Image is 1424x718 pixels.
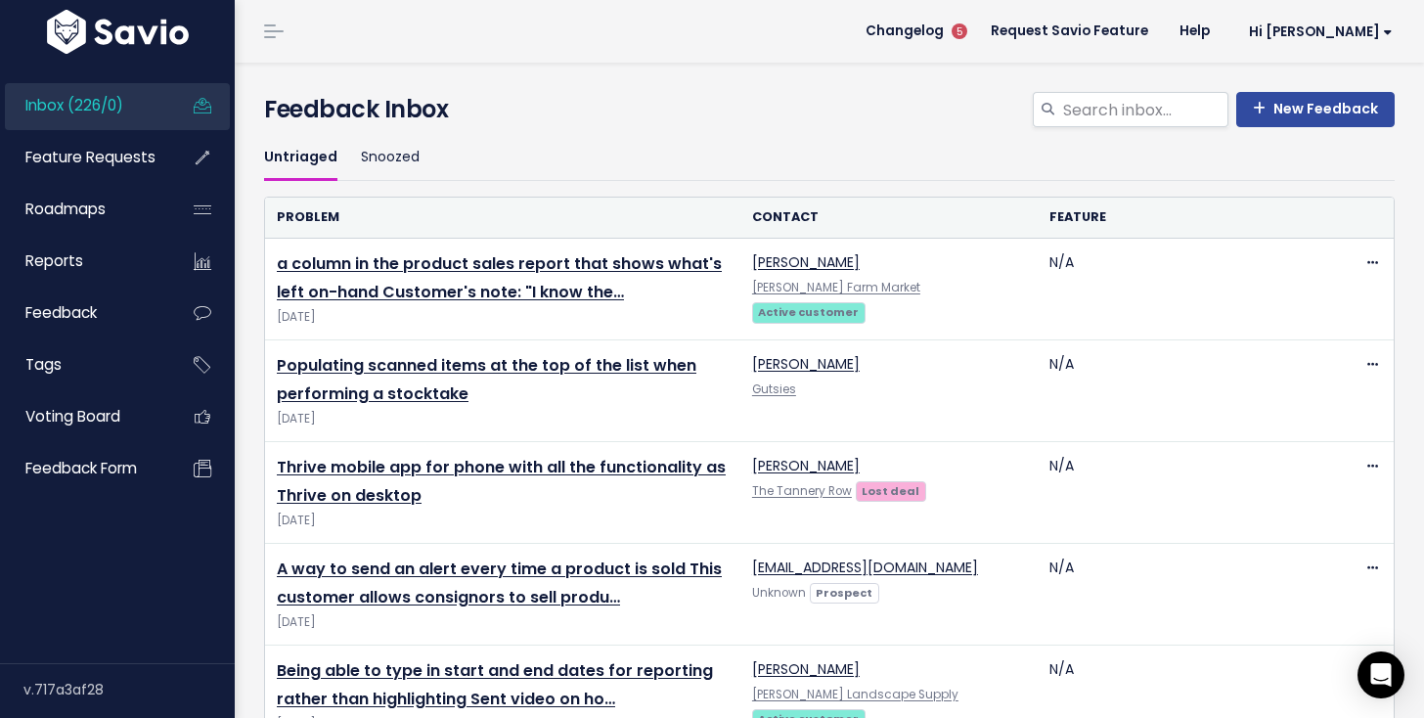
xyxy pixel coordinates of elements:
th: Problem [265,198,740,238]
div: v.717a3af28 [23,664,235,715]
a: [PERSON_NAME] [752,659,860,679]
span: Voting Board [25,406,120,426]
span: Feedback form [25,458,137,478]
a: Being able to type in start and end dates for reporting rather than highlighting Sent video on ho… [277,659,713,710]
a: Active customer [752,301,866,321]
div: Open Intercom Messenger [1357,651,1404,698]
a: [PERSON_NAME] Farm Market [752,280,920,295]
a: Thrive mobile app for phone with all the functionality as Thrive on desktop [277,456,726,507]
a: Hi [PERSON_NAME] [1225,17,1408,47]
a: [PERSON_NAME] [752,252,860,272]
a: Feedback form [5,446,162,491]
a: Roadmaps [5,187,162,232]
a: New Feedback [1236,92,1395,127]
span: Feedback [25,302,97,323]
span: 5 [952,23,967,39]
h4: Feedback Inbox [264,92,1395,127]
a: Populating scanned items at the top of the list when performing a stocktake [277,354,696,405]
a: A way to send an alert every time a product is sold This customer allows consignors to sell produ… [277,558,722,608]
a: Help [1164,17,1225,46]
a: [PERSON_NAME] Landscape Supply [752,687,958,702]
span: Unknown [752,585,806,601]
span: [DATE] [277,307,729,328]
span: Changelog [866,24,944,38]
a: [EMAIL_ADDRESS][DOMAIN_NAME] [752,558,978,577]
span: [DATE] [277,612,729,633]
a: [PERSON_NAME] [752,354,860,374]
th: Feature [1038,198,1335,238]
td: N/A [1038,239,1335,340]
a: Tags [5,342,162,387]
td: N/A [1038,442,1335,544]
strong: Active customer [758,304,859,320]
span: Inbox (226/0) [25,95,123,115]
a: Untriaged [264,135,337,181]
img: logo-white.9d6f32f41409.svg [42,10,194,54]
a: a column in the product sales report that shows what's left on-hand Customer's note: "I know the… [277,252,722,303]
span: Feature Requests [25,147,156,167]
a: Prospect [810,582,879,602]
a: Request Savio Feature [975,17,1164,46]
a: [PERSON_NAME] [752,456,860,475]
span: Hi [PERSON_NAME] [1249,24,1393,39]
span: Roadmaps [25,199,106,219]
a: Feedback [5,291,162,336]
td: N/A [1038,340,1335,442]
a: Voting Board [5,394,162,439]
strong: Prospect [816,585,872,601]
span: [DATE] [277,511,729,531]
a: Reports [5,239,162,284]
th: Contact [740,198,1038,238]
span: Reports [25,250,83,271]
a: Snoozed [361,135,420,181]
td: N/A [1038,544,1335,646]
span: Tags [25,354,62,375]
span: [DATE] [277,409,729,429]
a: The Tannery Row [752,483,852,499]
a: Gutsies [752,381,796,397]
ul: Filter feature requests [264,135,1395,181]
a: Feature Requests [5,135,162,180]
a: Inbox (226/0) [5,83,162,128]
strong: Lost deal [862,483,919,499]
a: Lost deal [856,480,926,500]
input: Search inbox... [1061,92,1228,127]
